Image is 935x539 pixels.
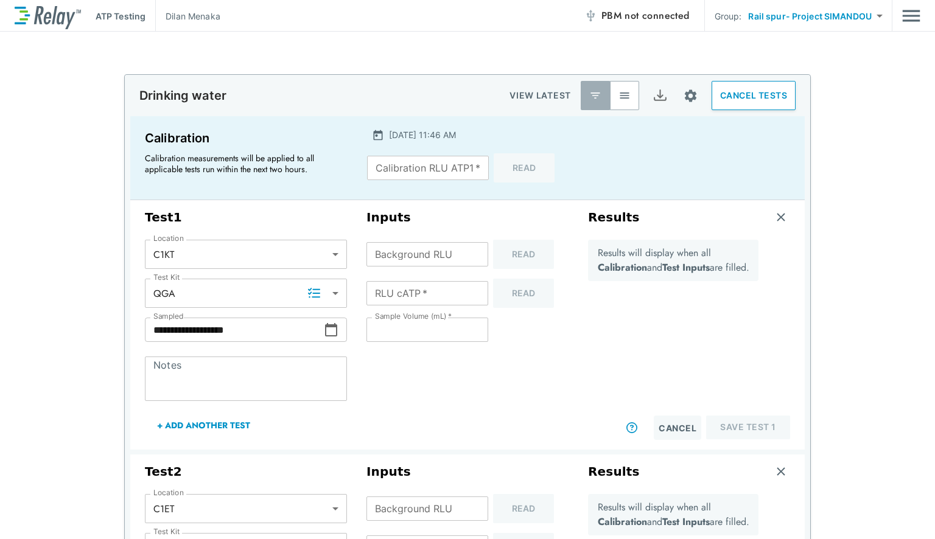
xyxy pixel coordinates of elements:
[598,260,647,274] b: Calibration
[902,4,920,27] img: Drawer Icon
[145,464,347,479] h3: Test 2
[153,527,180,536] label: Test Kit
[598,500,749,529] p: Results will display when all and are filled.
[712,81,796,110] button: CANCEL TESTS
[153,489,184,497] label: Location
[653,88,668,103] img: Export Icon
[902,4,920,27] button: Main menu
[775,465,787,478] img: Remove
[775,211,787,223] img: Remove
[145,210,347,225] h3: Test 1
[588,210,640,225] h3: Results
[366,210,569,225] h3: Inputs
[662,260,710,274] b: Test Inputs
[598,515,647,529] b: Calibration
[153,273,180,282] label: Test Kit
[166,10,220,23] p: Dilan Menaka
[580,4,695,28] button: PBM not connected
[683,88,698,103] img: Settings Icon
[139,88,226,103] p: Drinking water
[145,128,345,148] p: Calibration
[145,153,340,175] p: Calibration measurements will be applied to all applicable tests run within the next two hours.
[372,129,384,141] img: Calender Icon
[598,246,749,275] p: Results will display when all and are filled.
[645,81,674,110] button: Export
[145,242,347,266] div: C1KT
[15,3,81,29] img: LuminUltra Relay
[715,10,742,23] p: Group:
[662,515,710,529] b: Test Inputs
[510,88,571,103] p: VIEW LATEST
[588,464,640,479] h3: Results
[625,9,689,23] span: not connected
[145,281,347,305] div: QGA
[145,318,324,342] input: Choose date, selected date is Sep 17, 2025
[674,80,707,112] button: Site setup
[389,128,456,141] p: [DATE] 11:46 AM
[584,10,597,22] img: Offline Icon
[96,10,145,23] p: ATP Testing
[811,502,923,530] iframe: Resource center
[153,234,184,243] label: Location
[145,496,347,521] div: C1ET
[375,312,452,321] label: Sample Volume (mL)
[601,7,690,24] span: PBM
[145,411,262,440] button: + Add Another Test
[589,89,601,102] img: Latest
[654,416,701,440] button: Cancel
[153,312,184,321] label: Sampled
[618,89,631,102] img: View All
[366,464,569,479] h3: Inputs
